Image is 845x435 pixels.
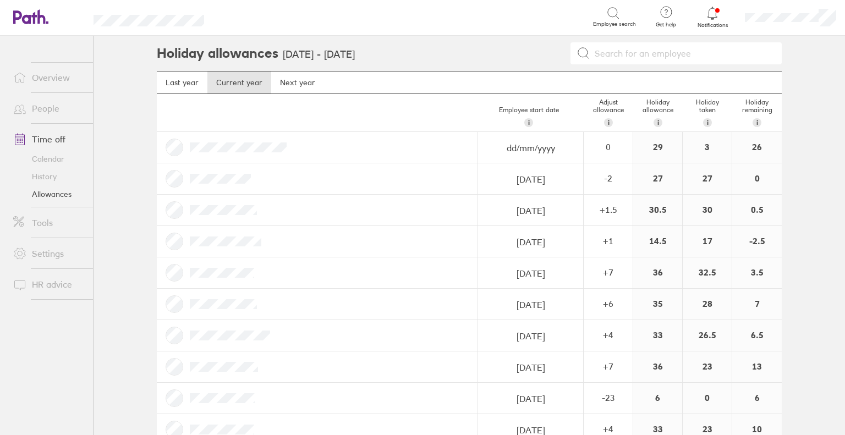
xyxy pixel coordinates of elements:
div: 35 [633,289,682,320]
div: 0.5 [732,195,782,225]
div: 27 [683,163,732,194]
div: Holiday allowance [633,94,683,131]
a: Time off [4,128,93,150]
a: Tools [4,212,93,234]
div: 30.5 [633,195,682,225]
a: HR advice [4,273,93,295]
div: 6 [633,383,682,414]
input: dd/mm/yyyy [479,227,583,257]
div: + 4 [584,330,632,340]
div: Adjust allowance [584,94,633,131]
a: Last year [157,71,207,93]
span: i [707,118,709,127]
a: Next year [271,71,324,93]
h2: Holiday allowances [157,36,278,71]
div: + 7 [584,267,632,277]
div: 28 [683,289,732,320]
div: 0 [732,163,782,194]
div: 26 [732,132,782,163]
div: 30 [683,195,732,225]
div: + 1.5 [584,205,632,214]
input: dd/mm/yyyy [479,289,583,320]
div: + 7 [584,361,632,371]
a: Notifications [695,5,731,29]
div: 6.5 [732,320,782,351]
div: 14.5 [633,226,682,257]
div: 23 [683,351,732,382]
span: i [528,118,530,127]
input: dd/mm/yyyy [479,164,583,195]
div: Employee start date [474,102,584,131]
a: Calendar [4,150,93,168]
div: + 1 [584,236,632,246]
div: 6 [732,383,782,414]
input: dd/mm/yyyy [479,352,583,383]
a: People [4,97,93,119]
span: Notifications [695,22,731,29]
div: + 6 [584,299,632,309]
div: 36 [633,351,682,382]
div: 13 [732,351,782,382]
a: Settings [4,243,93,265]
input: dd/mm/yyyy [479,321,583,351]
div: 7 [732,289,782,320]
a: Overview [4,67,93,89]
div: 29 [633,132,682,163]
div: 3 [683,132,732,163]
div: Holiday taken [683,94,732,131]
a: Current year [207,71,271,93]
input: dd/mm/yyyy [479,195,583,226]
div: 32.5 [683,257,732,288]
div: 36 [633,257,682,288]
input: dd/mm/yyyy [479,258,583,289]
div: 26.5 [683,320,732,351]
a: History [4,168,93,185]
h3: [DATE] - [DATE] [283,49,355,60]
span: Employee search [593,21,636,27]
div: -2 [584,173,632,183]
input: dd/mm/yyyy [479,383,583,414]
div: Search [234,12,262,21]
span: Get help [648,21,684,28]
div: 27 [633,163,682,194]
div: 33 [633,320,682,351]
div: Holiday remaining [732,94,782,131]
div: 0 [683,383,732,414]
input: dd/mm/yyyy [479,133,583,163]
span: i [756,118,758,127]
div: -2.5 [732,226,782,257]
input: Search for an employee [590,43,775,64]
div: 3.5 [732,257,782,288]
div: 0 [584,142,632,152]
div: + 4 [584,424,632,434]
span: i [657,118,659,127]
a: Allowances [4,185,93,203]
div: -23 [584,393,632,403]
span: i [608,118,610,127]
div: 17 [683,226,732,257]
